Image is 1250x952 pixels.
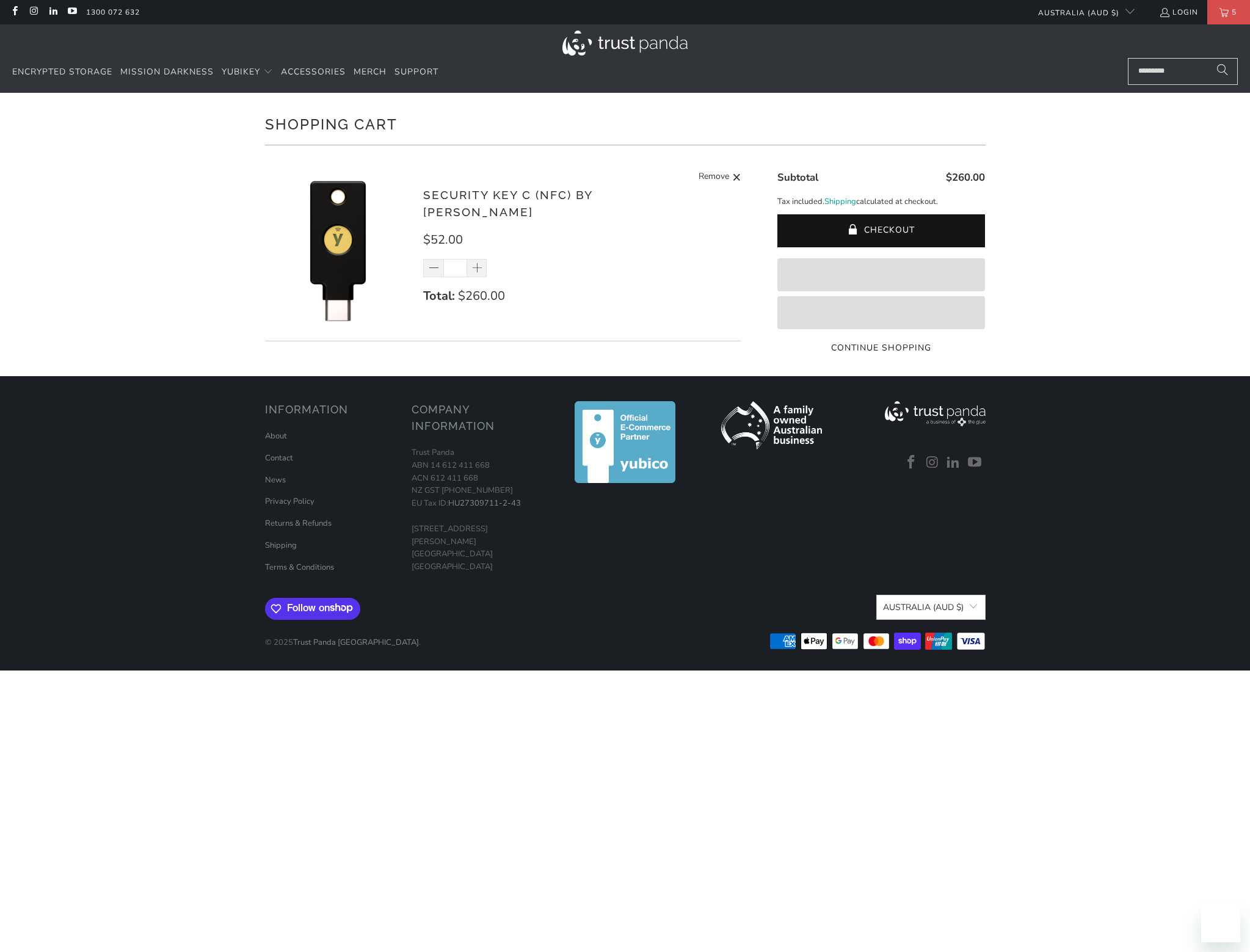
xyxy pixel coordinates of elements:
a: Trust Panda Australia on Instagram [923,455,942,471]
a: Login [1159,5,1198,19]
img: Security Key C (NFC) by Yubico [265,176,412,322]
a: Shipping [824,195,856,208]
a: Merch [354,58,387,87]
a: Trust Panda Australia on LinkedIn [48,7,58,17]
span: $52.00 [423,231,463,248]
a: Trust Panda [GEOGRAPHIC_DATA] [293,637,419,648]
a: Shipping [265,540,297,551]
a: Encrypted Storage [12,58,112,87]
a: Mission Darkness [120,58,214,87]
a: Trust Panda Australia on YouTube [67,7,77,17]
span: Support [394,66,438,78]
span: YubiKey [222,66,260,78]
p: © 2025 . [265,624,421,649]
button: Search [1207,58,1238,85]
span: Mission Darkness [120,66,214,78]
button: Australia (AUD $) [876,595,985,620]
p: Tax included. calculated at checkout. [777,195,985,208]
a: 1300 072 632 [86,5,140,19]
span: $260.00 [458,288,505,304]
p: Trust Panda ABN 14 612 411 668 ACN 612 411 668 NZ GST [PHONE_NUMBER] EU Tax ID: [STREET_ADDRESS][... [412,446,546,573]
a: Privacy Policy [265,496,314,507]
nav: Translation missing: en.navigation.header.main_nav [12,58,438,87]
span: Encrypted Storage [12,66,112,78]
input: Search... [1128,58,1238,85]
a: Trust Panda Australia on Facebook [903,455,921,471]
a: Returns & Refunds [265,518,332,529]
span: Remove [699,170,729,185]
iframe: Button to launch messaging window [1201,903,1240,942]
a: Contact [265,452,293,463]
a: Accessories [281,58,346,87]
a: Trust Panda Australia on Instagram [28,7,38,17]
a: Trust Panda Australia on YouTube [966,455,984,471]
span: $260.00 [946,170,985,184]
a: Trust Panda Australia on LinkedIn [945,455,963,471]
a: HU27309711-2-43 [448,498,521,509]
summary: YubiKey [222,58,273,87]
a: Trust Panda Australia on Facebook [9,7,20,17]
a: Continue Shopping [777,341,985,355]
a: Terms & Conditions [265,562,334,573]
a: News [265,474,286,485]
button: Checkout [777,214,985,247]
a: Remove [699,170,741,185]
h1: Shopping Cart [265,111,986,136]
img: Trust Panda Australia [562,31,688,56]
span: Accessories [281,66,346,78]
span: Subtotal [777,170,818,184]
a: Security Key C (NFC) by [PERSON_NAME] [423,188,592,219]
span: Merch [354,66,387,78]
a: About [265,431,287,441]
strong: Total: [423,288,455,304]
a: Support [394,58,438,87]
